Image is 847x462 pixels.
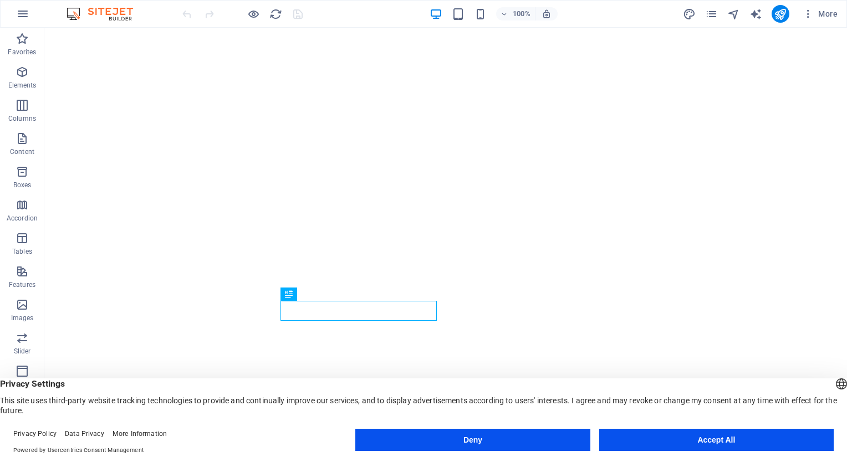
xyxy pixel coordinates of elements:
[8,114,36,123] p: Columns
[749,7,763,20] button: text_generator
[705,7,718,20] button: pages
[10,147,34,156] p: Content
[705,8,718,20] i: Pages (Ctrl+Alt+S)
[496,7,535,20] button: 100%
[513,7,530,20] h6: 100%
[14,347,31,356] p: Slider
[8,81,37,90] p: Elements
[749,8,762,20] i: AI Writer
[247,7,260,20] button: Click here to leave preview mode and continue editing
[683,7,696,20] button: design
[269,8,282,20] i: Reload page
[772,5,789,23] button: publish
[803,8,838,19] span: More
[542,9,552,19] i: On resize automatically adjust zoom level to fit chosen device.
[269,7,282,20] button: reload
[64,7,147,20] img: Editor Logo
[727,8,740,20] i: Navigator
[683,8,696,20] i: Design (Ctrl+Alt+Y)
[8,48,36,57] p: Favorites
[727,7,741,20] button: navigator
[11,314,34,322] p: Images
[774,8,787,20] i: Publish
[798,5,842,23] button: More
[9,280,35,289] p: Features
[13,181,32,189] p: Boxes
[12,247,32,256] p: Tables
[7,214,38,223] p: Accordion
